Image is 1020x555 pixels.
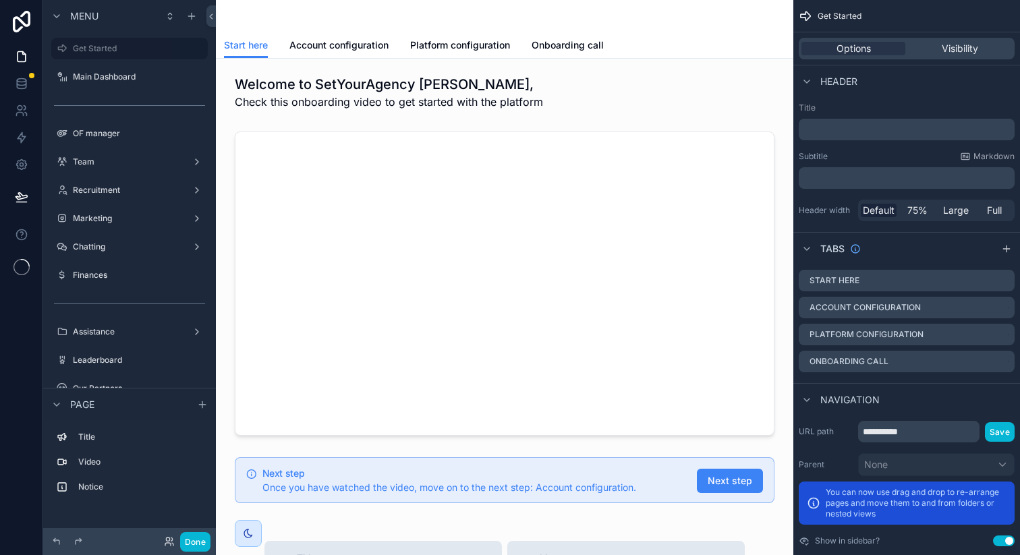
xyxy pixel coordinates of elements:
span: Account configuration [289,38,389,52]
label: Title [799,103,1015,113]
label: Parent [799,459,853,470]
a: Start here [224,33,268,59]
a: Markdown [960,151,1015,162]
a: Get Started [51,38,208,59]
label: Platform configuration [810,329,924,340]
a: Onboarding call [532,33,604,60]
span: Menu [70,9,98,23]
label: Account configuration [810,302,921,313]
span: Options [837,42,871,55]
label: OF manager [73,128,205,139]
label: Team [73,156,186,167]
label: Title [78,432,202,442]
div: scrollable content [799,119,1015,140]
label: Finances [73,270,205,281]
span: Default [863,204,895,217]
span: None [864,458,888,471]
label: Notice [78,481,202,492]
a: Finances [51,264,208,286]
label: Start here [810,275,859,286]
p: You can now use drag and drop to re-arrange pages and move them to and from folders or nested views [826,487,1007,519]
a: Assistance [51,321,208,343]
button: Save [985,422,1015,442]
a: Account configuration [289,33,389,60]
label: Main Dashboard [73,71,205,82]
span: Navigation [820,393,880,407]
label: Recruitment [73,185,186,196]
span: Page [70,398,94,411]
label: Chatting [73,241,186,252]
label: Marketing [73,213,186,224]
a: OF manager [51,123,208,144]
span: Full [987,204,1002,217]
button: Done [180,532,210,552]
a: Recruitment [51,179,208,201]
a: Team [51,151,208,173]
a: Marketing [51,208,208,229]
div: scrollable content [43,420,216,511]
span: Onboarding call [532,38,604,52]
span: Platform configuration [410,38,510,52]
div: scrollable content [799,167,1015,189]
span: Large [943,204,969,217]
span: Header [820,75,857,88]
label: Assistance [73,326,186,337]
button: None [858,453,1015,476]
label: Onboarding call [810,356,888,367]
span: Markdown [973,151,1015,162]
label: Video [78,457,202,467]
label: Subtitle [799,151,828,162]
a: Our Partners [51,378,208,399]
label: Header width [799,205,853,216]
span: Get Started [818,11,861,22]
a: Leaderboard [51,349,208,371]
span: 75% [907,204,928,217]
span: Tabs [820,242,845,256]
label: Get Started [73,43,200,54]
label: URL path [799,426,853,437]
label: Leaderboard [73,355,205,366]
label: Our Partners [73,383,205,394]
a: Platform configuration [410,33,510,60]
a: Chatting [51,236,208,258]
span: Start here [224,38,268,52]
a: Main Dashboard [51,66,208,88]
span: Visibility [942,42,978,55]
